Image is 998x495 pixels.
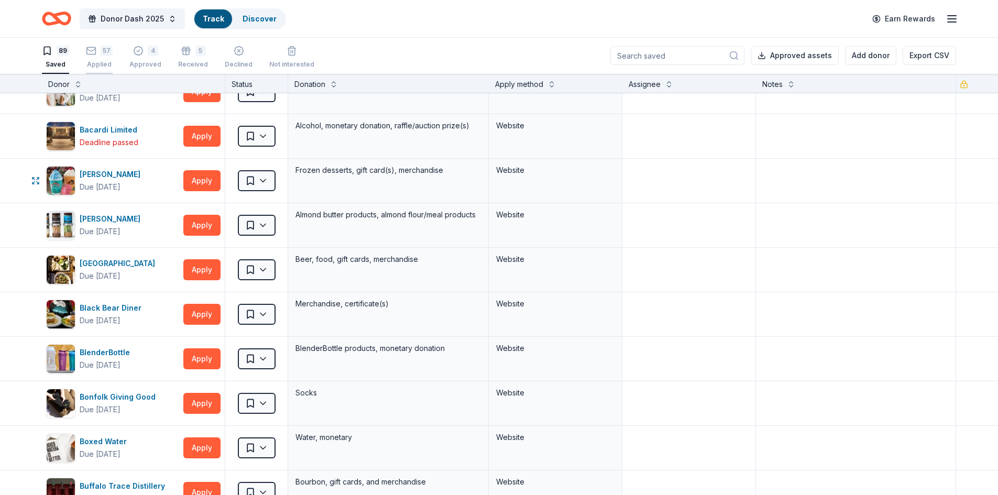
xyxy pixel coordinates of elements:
[101,46,113,56] div: 57
[496,119,615,132] div: Website
[47,345,75,373] img: Image for BlenderBottle
[80,124,141,136] div: Bacardi Limited
[269,60,314,69] div: Not interested
[294,341,482,356] div: BlenderBottle products, monetary donation
[47,122,75,150] img: Image for Bacardi Limited
[294,252,482,267] div: Beer, food, gift cards, merchandise
[294,163,482,178] div: Frozen desserts, gift card(s), merchandise
[101,13,164,25] span: Donor Dash 2025
[496,253,615,266] div: Website
[80,225,120,238] div: Due [DATE]
[225,74,288,93] div: Status
[57,46,69,56] div: 89
[80,213,145,225] div: [PERSON_NAME]
[80,391,160,403] div: Bonfolk Giving Good
[610,46,744,65] input: Search saved
[80,403,120,416] div: Due [DATE]
[183,259,221,280] button: Apply
[178,41,208,74] button: 5Received
[46,122,179,151] button: Image for Bacardi LimitedBacardi LimitedDeadline passed
[183,126,221,147] button: Apply
[80,168,145,181] div: [PERSON_NAME]
[903,46,956,65] button: Export CSV
[129,41,161,74] button: 4Approved
[80,92,120,104] div: Due [DATE]
[80,302,146,314] div: Black Bear Diner
[496,342,615,355] div: Website
[47,256,75,284] img: Image for Beaver Street Brewery
[129,60,161,69] div: Approved
[294,118,482,133] div: Alcohol, monetary donation, raffle/auction prize(s)
[46,166,179,195] button: Image for Bahama Buck's[PERSON_NAME]Due [DATE]
[495,78,543,91] div: Apply method
[46,433,179,463] button: Image for Boxed WaterBoxed WaterDue [DATE]
[80,8,185,29] button: Donor Dash 2025
[46,344,179,373] button: Image for BlenderBottleBlenderBottleDue [DATE]
[845,46,896,65] button: Add donor
[48,78,70,91] div: Donor
[629,78,661,91] div: Assignee
[183,348,221,369] button: Apply
[46,300,179,329] button: Image for Black Bear DinerBlack Bear DinerDue [DATE]
[80,346,134,359] div: BlenderBottle
[86,60,113,69] div: Applied
[42,41,69,74] button: 89Saved
[225,41,253,74] button: Declined
[496,164,615,177] div: Website
[225,60,253,69] div: Declined
[496,476,615,488] div: Website
[762,78,783,91] div: Notes
[496,431,615,444] div: Website
[46,211,179,240] button: Image for Barney Butter[PERSON_NAME]Due [DATE]
[183,393,221,414] button: Apply
[195,46,206,56] div: 5
[183,215,221,236] button: Apply
[80,181,120,193] div: Due [DATE]
[294,475,482,489] div: Bourbon, gift cards, and merchandise
[47,211,75,239] img: Image for Barney Butter
[46,389,179,418] button: Image for Bonfolk Giving GoodBonfolk Giving GoodDue [DATE]
[294,296,482,311] div: Merchandise, certificate(s)
[80,270,120,282] div: Due [DATE]
[294,430,482,445] div: Water, monetary
[243,14,277,23] a: Discover
[496,387,615,399] div: Website
[294,78,325,91] div: Donation
[42,60,69,69] div: Saved
[80,314,120,327] div: Due [DATE]
[751,46,839,65] button: Approved assets
[269,41,314,74] button: Not interested
[294,386,482,400] div: Socks
[496,208,615,221] div: Website
[47,389,75,417] img: Image for Bonfolk Giving Good
[46,255,179,284] button: Image for Beaver Street Brewery[GEOGRAPHIC_DATA]Due [DATE]
[183,304,221,325] button: Apply
[80,359,120,371] div: Due [DATE]
[86,41,113,74] button: 57Applied
[47,167,75,195] img: Image for Bahama Buck's
[178,60,208,69] div: Received
[203,14,224,23] a: Track
[80,136,138,149] div: Deadline passed
[148,46,158,56] div: 4
[294,207,482,222] div: Almond butter products, almond flour/meal products
[183,437,221,458] button: Apply
[496,298,615,310] div: Website
[42,6,71,31] a: Home
[80,257,159,270] div: [GEOGRAPHIC_DATA]
[47,434,75,462] img: Image for Boxed Water
[80,435,131,448] div: Boxed Water
[183,170,221,191] button: Apply
[80,480,169,492] div: Buffalo Trace Distillery
[193,8,286,29] button: TrackDiscover
[80,448,120,460] div: Due [DATE]
[866,9,941,28] a: Earn Rewards
[47,300,75,328] img: Image for Black Bear Diner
